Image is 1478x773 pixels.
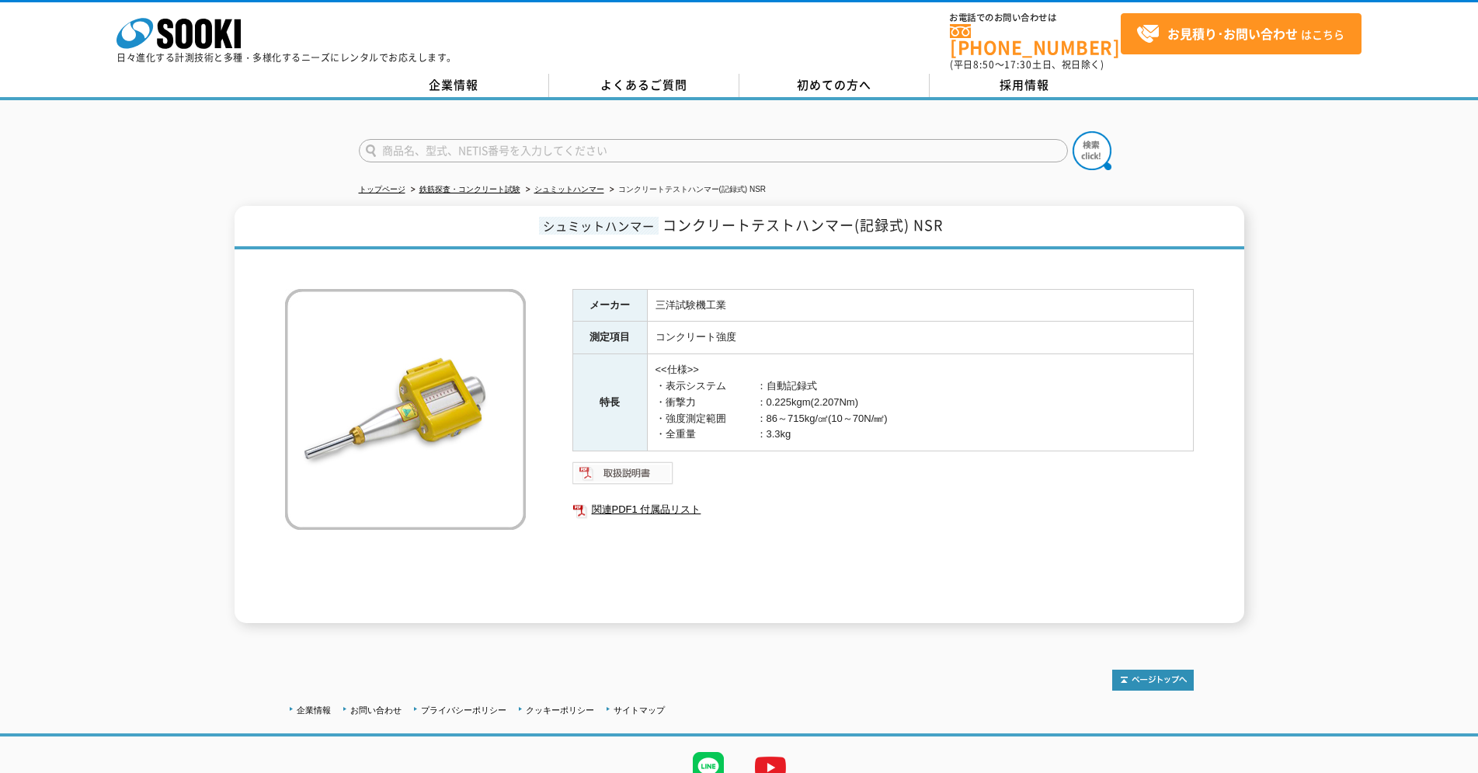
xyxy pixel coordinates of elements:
[1004,57,1032,71] span: 17:30
[359,185,405,193] a: トップページ
[930,74,1120,97] a: 採用情報
[1167,24,1298,43] strong: お見積り･お問い合わせ
[549,74,739,97] a: よくあるご質問
[285,289,526,530] img: コンクリートテストハンマー(記録式) NSR
[534,185,604,193] a: シュミットハンマー
[647,322,1193,354] td: コンクリート強度
[572,354,647,451] th: 特長
[950,24,1121,56] a: [PHONE_NUMBER]
[1136,23,1344,46] span: はこちら
[572,471,674,482] a: 取扱説明書
[647,354,1193,451] td: <<仕様>> ・表示システム ：自動記録式 ・衝撃力 ：0.225kgm(2.207Nm) ・強度測定範囲 ：86～715kg/㎠(10～70N/㎟) ・全重量 ：3.3kg
[421,705,506,715] a: プライバシーポリシー
[1121,13,1361,54] a: お見積り･お問い合わせはこちら
[117,53,457,62] p: 日々進化する計測技術と多種・多様化するニーズにレンタルでお応えします。
[797,76,871,93] span: 初めての方へ
[614,705,665,715] a: サイトマップ
[739,74,930,97] a: 初めての方へ
[572,500,1194,520] a: 関連PDF1 付属品リスト
[572,289,647,322] th: メーカー
[1073,131,1111,170] img: btn_search.png
[359,139,1068,162] input: 商品名、型式、NETIS番号を入力してください
[297,705,331,715] a: 企業情報
[526,705,594,715] a: クッキーポリシー
[1112,670,1194,691] img: トップページへ
[572,461,674,486] img: 取扱説明書
[950,57,1104,71] span: (平日 ～ 土日、祝日除く)
[607,182,767,198] li: コンクリートテストハンマー(記録式) NSR
[359,74,549,97] a: 企業情報
[572,322,647,354] th: 測定項目
[950,13,1121,23] span: お電話でのお問い合わせは
[539,217,659,235] span: シュミットハンマー
[350,705,402,715] a: お問い合わせ
[973,57,995,71] span: 8:50
[662,214,943,235] span: コンクリートテストハンマー(記録式) NSR
[647,289,1193,322] td: 三洋試験機工業
[419,185,520,193] a: 鉄筋探査・コンクリート試験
